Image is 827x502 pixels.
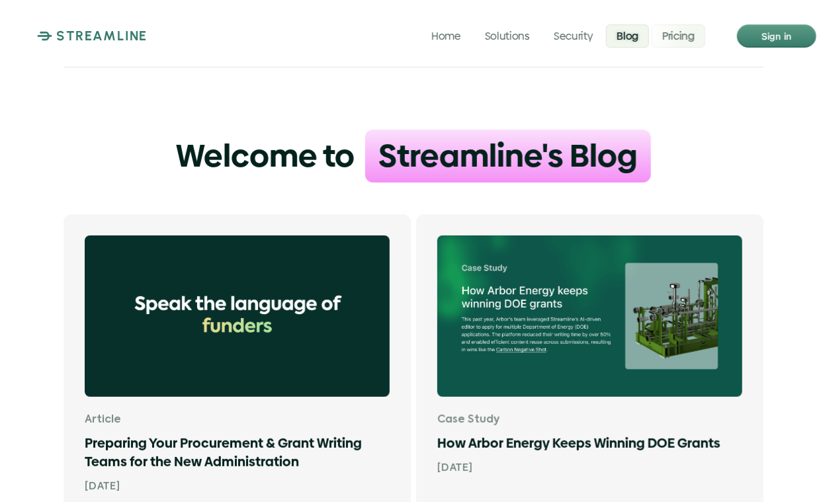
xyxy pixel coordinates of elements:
img: Win government funding by speaking the language of funders [85,235,390,397]
a: Home [421,24,472,47]
a: STREAMLINE [37,28,148,44]
a: Security [543,24,603,47]
p: Article [85,413,390,427]
p: Home [431,29,461,42]
h1: Welcome to [176,134,355,178]
h1: Streamline's Blog [378,132,638,180]
p: Sign in [762,27,792,44]
p: [DATE] [85,478,390,495]
p: Solutions [485,29,530,42]
p: Blog [617,29,639,42]
p: STREAMLINE [56,28,148,44]
img: Arbor Energy’s team leveraged Streamline’s AI-driven editor to apply for multiple Department of E... [437,235,742,397]
a: Blog [607,24,650,47]
p: Security [554,29,593,42]
a: Pricing [652,24,705,47]
h1: Preparing Your Procurement & Grant Writing Teams for the New Administration [85,434,390,471]
p: Case Study [437,413,742,427]
p: [DATE] [437,459,742,476]
h1: How Arbor Energy Keeps Winning DOE Grants [437,434,720,452]
a: Sign in [737,24,816,48]
p: Pricing [662,29,695,42]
